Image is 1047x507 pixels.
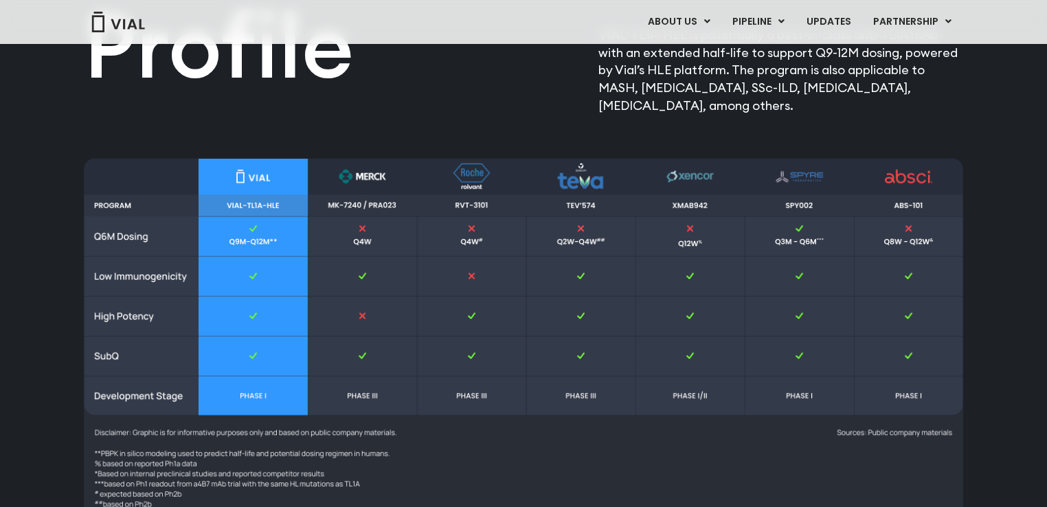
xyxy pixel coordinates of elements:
a: UPDATES [796,10,862,34]
a: PARTNERSHIPMenu Toggle [862,10,962,34]
a: PIPELINEMenu Toggle [721,10,795,34]
img: Vial Logo [91,12,146,32]
p: VIAL-TL1A-HLE is potentially a best-in-class anti-TL1A mAb with an extended half-life to support ... [598,26,963,115]
a: ABOUT USMenu Toggle [637,10,721,34]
